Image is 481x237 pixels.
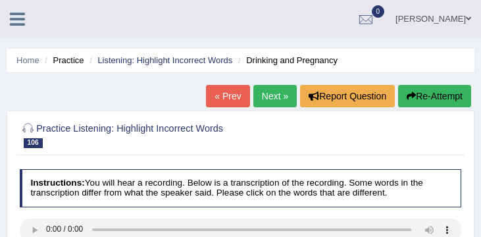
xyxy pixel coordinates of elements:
h4: You will hear a recording. Below is a transcription of the recording. Some words in the transcrip... [20,169,462,207]
span: 0 [372,5,385,18]
button: Report Question [300,85,395,107]
span: 106 [24,138,43,148]
b: Instructions: [30,178,84,188]
a: Listening: Highlight Incorrect Words [97,55,232,65]
li: Drinking and Pregnancy [235,54,338,66]
button: Re-Attempt [398,85,471,107]
a: Home [16,55,39,65]
a: Next » [253,85,297,107]
h2: Practice Listening: Highlight Incorrect Words [20,120,293,148]
a: « Prev [206,85,249,107]
li: Practice [41,54,84,66]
